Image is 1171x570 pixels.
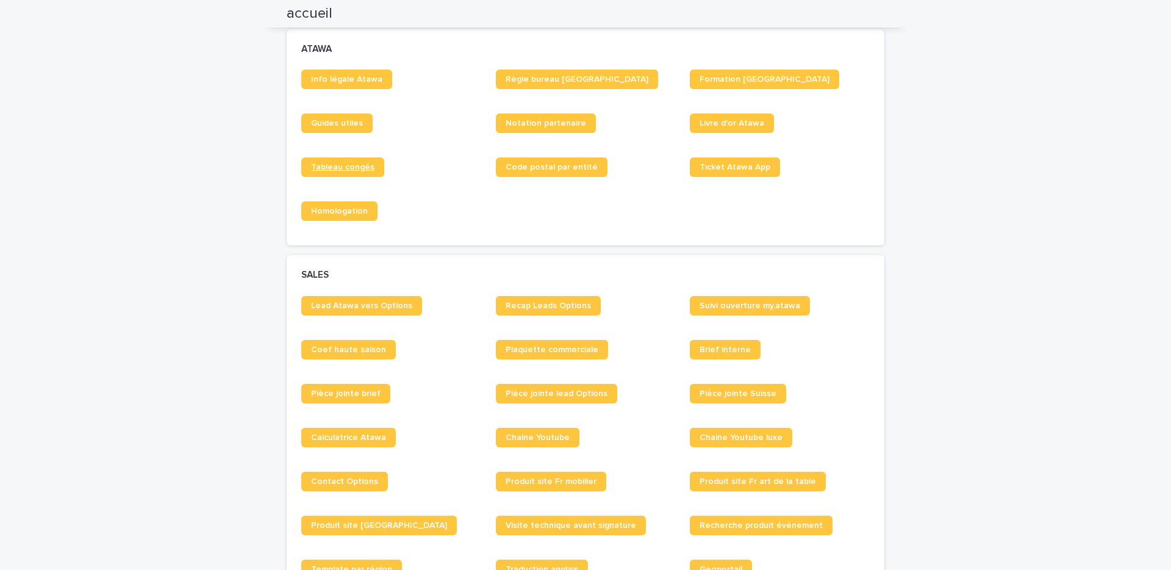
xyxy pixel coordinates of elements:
span: Homologation [311,207,368,215]
a: Pièce jointe Suisse [690,384,786,403]
a: Recap Leads Options [496,296,601,316]
a: Lead Atawa vers Options [301,296,422,316]
span: Contact Options [311,477,378,486]
span: Chaine Youtube luxe [700,433,782,442]
a: Recherche produit événement [690,516,833,535]
span: Info légale Atawa [311,75,382,84]
span: Chaine Youtube [506,433,570,442]
a: Suivi ouverture my.atawa [690,296,810,316]
h2: accueil [287,5,332,23]
span: Livre d'or Atawa [700,119,764,128]
a: Pièce jointe brief [301,384,390,403]
span: Ticket Atawa App [700,163,770,171]
a: Code postal par entité [496,157,607,177]
span: Calculatrice Atawa [311,433,386,442]
span: Produit site Fr art de la table [700,477,816,486]
span: Recap Leads Options [506,301,591,310]
a: Pièce jointe lead Options [496,384,617,403]
span: Brief interne [700,345,751,354]
span: Pièce jointe brief [311,389,381,398]
a: Produit site Fr mobilier [496,472,606,491]
a: Visite technique avant signature [496,516,646,535]
a: Règle bureau [GEOGRAPHIC_DATA] [496,70,658,89]
a: Brief interne [690,340,761,359]
span: Recherche produit événement [700,521,823,530]
span: Formation [GEOGRAPHIC_DATA] [700,75,829,84]
a: Contact Options [301,472,388,491]
a: Produit site Fr art de la table [690,472,826,491]
span: Règle bureau [GEOGRAPHIC_DATA] [506,75,648,84]
span: Produit site [GEOGRAPHIC_DATA] [311,521,447,530]
span: Plaquette commerciale [506,345,598,354]
span: Tableau congés [311,163,374,171]
span: Pièce jointe lead Options [506,389,607,398]
h2: SALES [301,270,329,281]
span: Produit site Fr mobilier [506,477,596,486]
a: Homologation [301,201,378,221]
a: Chaine Youtube [496,428,579,447]
a: Info légale Atawa [301,70,392,89]
h2: ATAWA [301,44,332,55]
span: Pièce jointe Suisse [700,389,776,398]
span: Lead Atawa vers Options [311,301,412,310]
a: Livre d'or Atawa [690,114,774,133]
a: Notation partenaire [496,114,596,133]
a: Tableau congés [301,157,384,177]
span: Visite technique avant signature [506,521,636,530]
a: Formation [GEOGRAPHIC_DATA] [690,70,839,89]
a: Guides utiles [301,114,373,133]
span: Notation partenaire [506,119,586,128]
span: Coef haute saison [311,345,386,354]
span: Guides utiles [311,119,363,128]
a: Coef haute saison [301,340,396,359]
a: Chaine Youtube luxe [690,428,792,447]
span: Suivi ouverture my.atawa [700,301,800,310]
span: Code postal par entité [506,163,598,171]
a: Calculatrice Atawa [301,428,396,447]
a: Produit site [GEOGRAPHIC_DATA] [301,516,457,535]
a: Plaquette commerciale [496,340,608,359]
a: Ticket Atawa App [690,157,780,177]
